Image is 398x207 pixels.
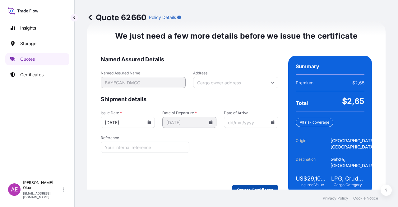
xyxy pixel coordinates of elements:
span: Date of Arrival [224,111,278,115]
input: Cargo owner address [193,77,278,88]
a: Insights [5,22,69,34]
a: Storage [5,37,69,50]
p: Quote 62660 [87,12,146,22]
span: Issue Date [101,111,155,115]
p: [PERSON_NAME] Okur [23,180,62,190]
span: Destination [296,156,331,169]
span: $2,65 [352,80,364,86]
span: AE [11,186,18,193]
input: dd/mm/yyyy [162,117,216,128]
span: Address [193,71,278,76]
button: Create Certificate [232,185,278,195]
span: Shipment details [101,96,278,103]
span: We just need a few more details before we issue the certificate [115,31,358,41]
span: Named Assured Name [101,71,186,76]
span: $2,65 [342,96,364,106]
span: US$29,109.04 [296,175,329,182]
a: Privacy Policy [323,196,348,201]
span: Cargo Category [334,182,362,187]
span: Summary [296,63,319,69]
span: Named Assured Details [101,56,278,63]
span: Reference [101,135,189,140]
span: Origin [296,138,331,150]
span: LPG, Crude Oil, Utility Fuel, Mid Distillates and Specialities, Fertilisers [331,175,364,182]
p: Insights [20,25,36,31]
p: Quotes [20,56,35,62]
p: Create Certificate [237,187,273,193]
input: dd/mm/yyyy [224,117,278,128]
input: dd/mm/yyyy [101,117,155,128]
a: Quotes [5,53,69,65]
a: Cookie Notice [353,196,378,201]
span: Premium [296,80,313,86]
span: Date of Departure [162,111,216,115]
p: [EMAIL_ADDRESS][DOMAIN_NAME] [23,191,62,199]
span: [GEOGRAPHIC_DATA], [GEOGRAPHIC_DATA] [331,138,376,150]
input: Your internal reference [101,142,189,153]
p: Certificates [20,72,44,78]
p: Storage [20,40,36,47]
span: Total [296,100,308,106]
div: All risk coverage [296,118,333,127]
span: Gebze, [GEOGRAPHIC_DATA] [331,156,376,169]
span: Insured Value [300,182,324,187]
p: Policy Details [149,14,176,21]
a: Certificates [5,68,69,81]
